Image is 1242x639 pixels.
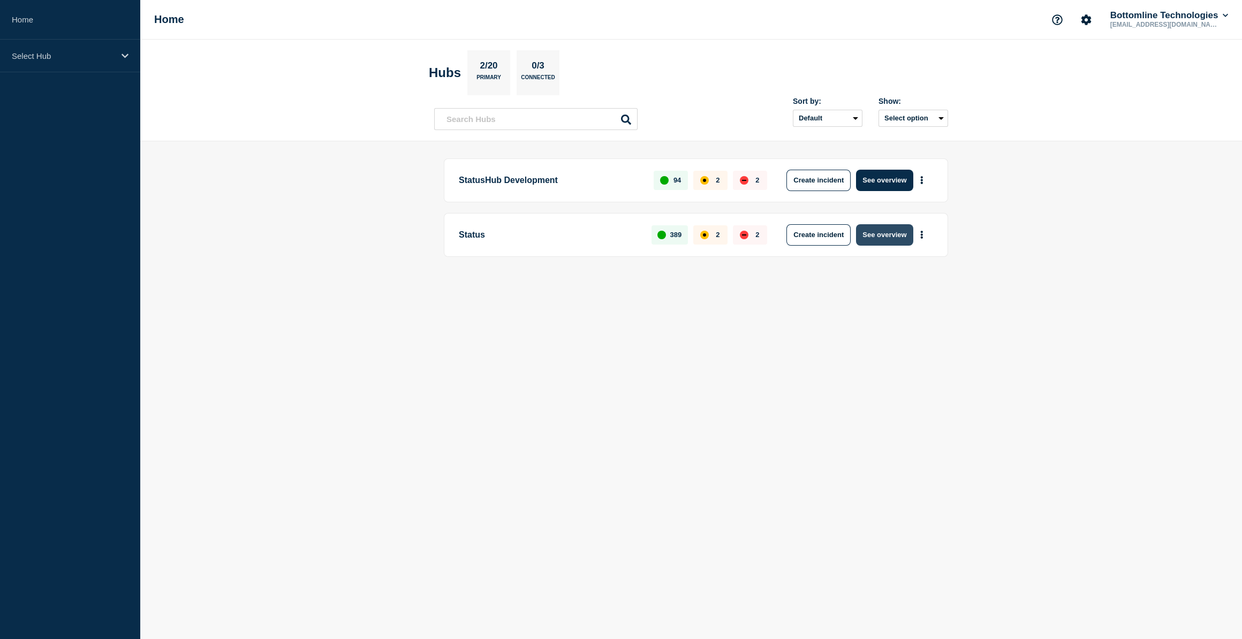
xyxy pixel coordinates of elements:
select: Sort by [793,110,862,127]
div: up [660,176,669,185]
p: 2 [716,176,720,184]
button: Create incident [786,224,851,246]
p: 2/20 [476,60,502,74]
div: affected [700,231,709,239]
p: Status [459,224,639,246]
div: down [740,176,748,185]
p: Connected [521,74,555,86]
input: Search Hubs [434,108,638,130]
div: Show: [879,97,948,105]
button: More actions [915,225,929,245]
p: 2 [755,231,759,239]
button: See overview [856,224,913,246]
p: 2 [716,231,720,239]
button: Bottomline Technologies [1108,10,1230,21]
p: 94 [673,176,681,184]
div: down [740,231,748,239]
p: StatusHub Development [459,170,641,191]
button: Support [1046,9,1069,31]
button: More actions [915,170,929,190]
div: affected [700,176,709,185]
p: Select Hub [12,51,115,60]
h1: Home [154,13,184,26]
h2: Hubs [429,65,461,80]
p: 0/3 [528,60,549,74]
button: Select option [879,110,948,127]
button: See overview [856,170,913,191]
p: [EMAIL_ADDRESS][DOMAIN_NAME] [1108,21,1220,28]
p: Primary [476,74,501,86]
p: 389 [670,231,682,239]
div: up [657,231,666,239]
div: Sort by: [793,97,862,105]
button: Create incident [786,170,851,191]
p: 2 [755,176,759,184]
button: Account settings [1075,9,1097,31]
